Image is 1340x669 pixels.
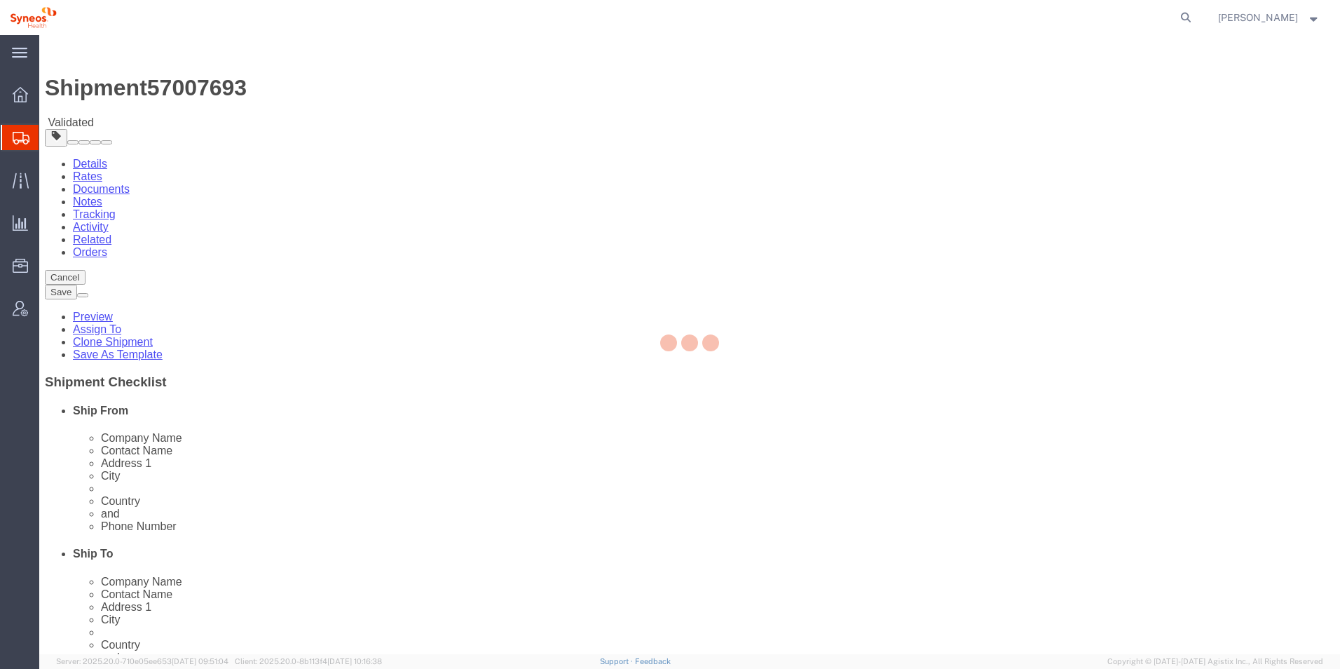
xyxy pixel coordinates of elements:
span: Server: 2025.20.0-710e05ee653 [56,657,228,665]
a: Support [600,657,635,665]
span: [DATE] 10:16:38 [327,657,382,665]
img: logo [10,7,57,28]
span: Copyright © [DATE]-[DATE] Agistix Inc., All Rights Reserved [1107,656,1323,668]
a: Feedback [635,657,671,665]
button: [PERSON_NAME] [1217,9,1321,26]
span: Irina Chirpisizu [1218,10,1298,25]
span: Client: 2025.20.0-8b113f4 [235,657,382,665]
span: [DATE] 09:51:04 [172,657,228,665]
